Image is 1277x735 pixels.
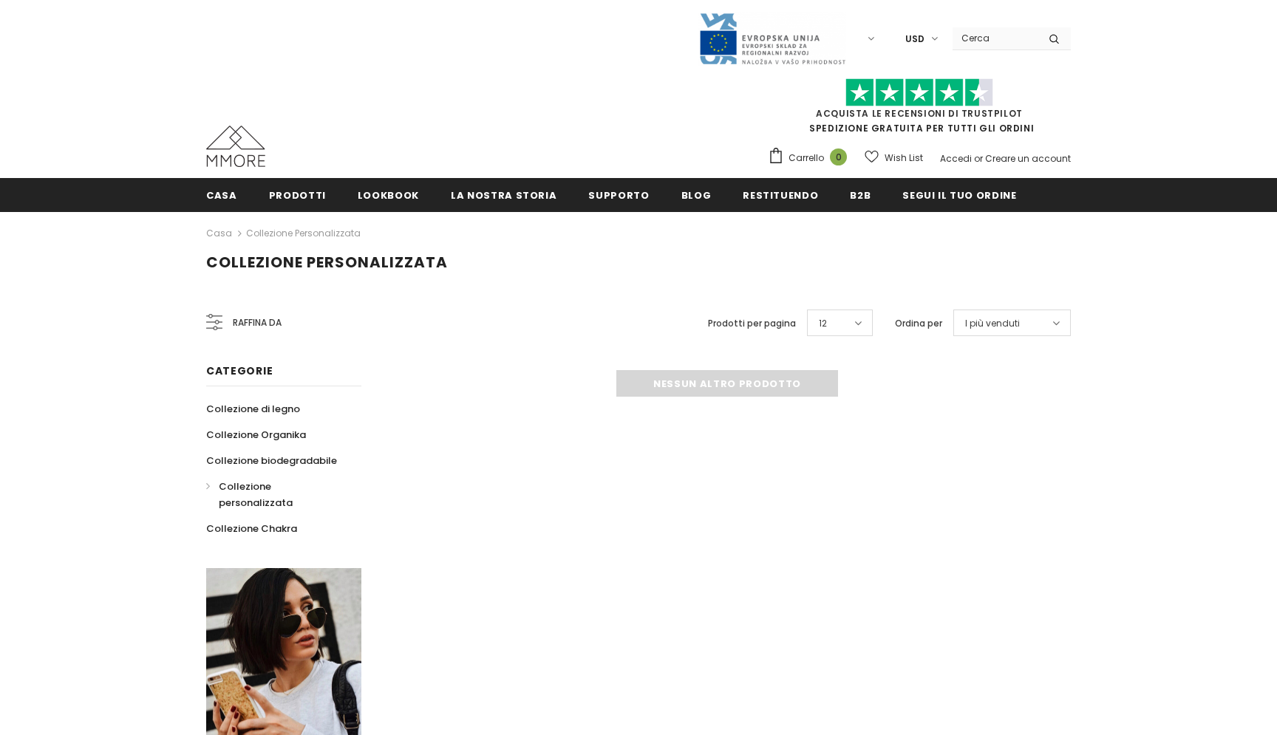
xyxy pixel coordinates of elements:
[974,152,983,165] span: or
[219,479,293,510] span: Collezione personalizzata
[850,178,871,211] a: B2B
[206,522,297,536] span: Collezione Chakra
[681,188,712,202] span: Blog
[206,396,300,422] a: Collezione di legno
[768,85,1071,134] span: SPEDIZIONE GRATUITA PER TUTTI GLI ORDINI
[743,188,818,202] span: Restituendo
[206,402,300,416] span: Collezione di legno
[233,315,282,331] span: Raffina da
[845,78,993,107] img: Fidati di Pilot Stars
[206,225,232,242] a: Casa
[358,178,419,211] a: Lookbook
[789,151,824,165] span: Carrello
[206,428,306,442] span: Collezione Organika
[902,178,1016,211] a: Segui il tuo ordine
[953,27,1038,49] input: Search Site
[885,151,923,165] span: Wish List
[206,363,273,378] span: Categorie
[206,252,448,273] span: Collezione personalizzata
[206,474,345,516] a: Collezione personalizzata
[206,454,337,468] span: Collezione biodegradabile
[451,188,556,202] span: La nostra storia
[588,188,649,202] span: supporto
[681,178,712,211] a: Blog
[358,188,419,202] span: Lookbook
[940,152,972,165] a: Accedi
[269,178,326,211] a: Prodotti
[819,316,827,331] span: 12
[865,145,923,171] a: Wish List
[902,188,1016,202] span: Segui il tuo ordine
[451,178,556,211] a: La nostra storia
[206,188,237,202] span: Casa
[895,316,942,331] label: Ordina per
[708,316,796,331] label: Prodotti per pagina
[768,147,854,169] a: Carrello 0
[905,32,924,47] span: USD
[206,516,297,541] a: Collezione Chakra
[588,178,649,211] a: supporto
[816,107,1023,120] a: Acquista le recensioni di TrustPilot
[206,448,337,474] a: Collezione biodegradabile
[269,188,326,202] span: Prodotti
[743,178,818,211] a: Restituendo
[830,148,847,165] span: 0
[206,178,237,211] a: Casa
[698,32,846,44] a: Javni Razpis
[206,422,306,448] a: Collezione Organika
[246,227,361,239] a: Collezione personalizzata
[206,126,265,167] img: Casi MMORE
[850,188,871,202] span: B2B
[698,12,846,66] img: Javni Razpis
[985,152,1071,165] a: Creare un account
[965,316,1020,331] span: I più venduti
